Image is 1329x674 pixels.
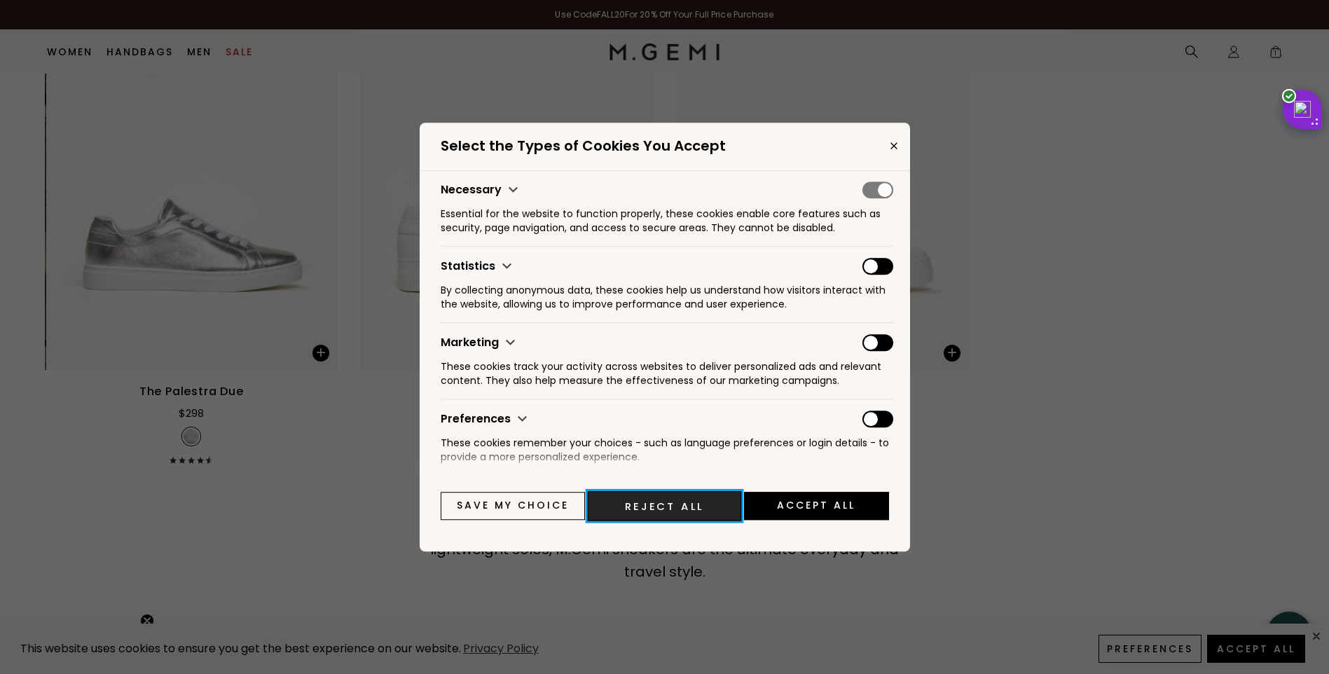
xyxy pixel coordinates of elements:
p: By collecting anonymous data, these cookies help us understand how visitors interact with the web... [441,283,893,311]
span: Preferences [441,411,511,427]
button: Close [888,140,900,151]
span: Marketing [441,335,499,350]
p: These cookies track your activity across websites to deliver personalized ads and relevant conten... [441,359,893,387]
button: Reject All [588,491,741,521]
button: Show analytics cookies [498,259,516,273]
p: Essential for the website to function properly, these cookies enable core features such as securi... [441,207,893,235]
span: Statistics [441,259,495,274]
span: Necessary [441,182,502,198]
button: Show strict cookies [504,183,522,197]
button: Accept All [744,492,889,520]
p: Select the Types of Cookies You Accept [420,137,910,171]
p: These cookies remember your choices - such as language preferences or login details - to provide ... [441,436,893,464]
button: Show marketing cookies [502,336,519,350]
button: Show functionality cookies [514,412,531,426]
button: Save my choice [441,492,586,520]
